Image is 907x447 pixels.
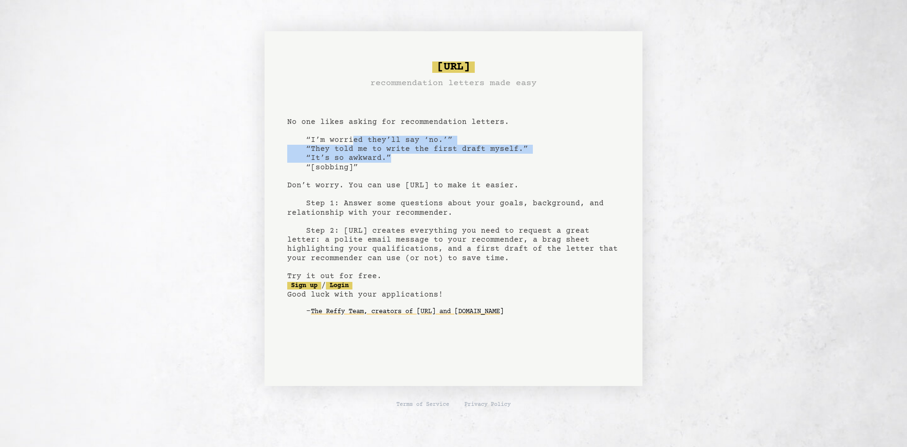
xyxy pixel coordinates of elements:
[432,61,475,73] span: [URL]
[287,282,321,289] a: Sign up
[464,401,511,409] a: Privacy Policy
[311,304,504,319] a: The Reffy Team, creators of [URL] and [DOMAIN_NAME]
[326,282,352,289] a: Login
[306,307,620,316] div: -
[396,401,449,409] a: Terms of Service
[287,58,620,335] pre: No one likes asking for recommendation letters. “I’m worried they’ll say ‘no.’” “They told me to ...
[370,77,537,90] h3: recommendation letters made easy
